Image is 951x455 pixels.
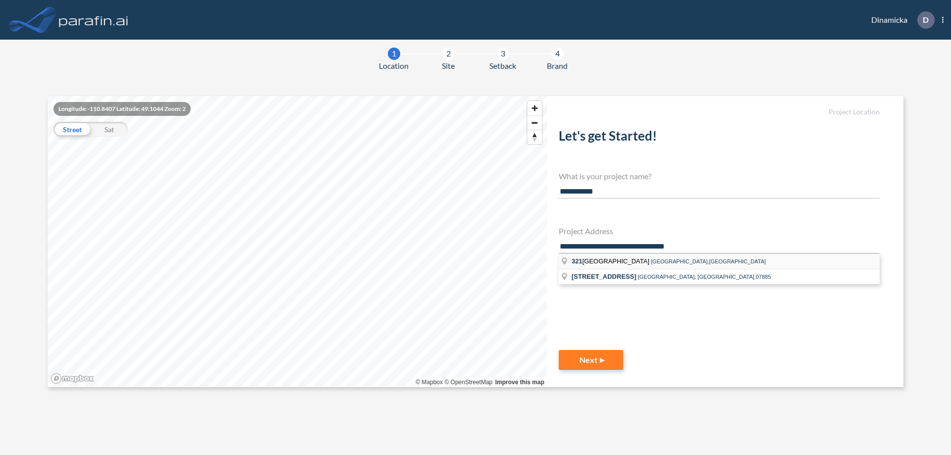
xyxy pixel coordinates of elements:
button: Zoom out [528,115,542,130]
span: [GEOGRAPHIC_DATA],[GEOGRAPHIC_DATA] [651,258,766,264]
span: Site [442,60,455,72]
h5: Project Location [559,108,880,116]
span: [GEOGRAPHIC_DATA], [GEOGRAPHIC_DATA],07885 [638,274,771,280]
canvas: Map [48,96,547,387]
button: Reset bearing to north [528,130,542,144]
span: 321 [572,257,582,265]
div: 3 [497,48,509,60]
img: logo [57,10,130,30]
a: Mapbox homepage [51,373,94,384]
span: Brand [547,60,568,72]
div: Sat [91,122,128,137]
a: Improve this map [495,379,544,386]
div: 4 [551,48,564,60]
div: 1 [388,48,400,60]
div: Street [53,122,91,137]
span: Zoom out [528,116,542,130]
span: [STREET_ADDRESS] [572,273,636,280]
span: Setback [489,60,516,72]
a: Mapbox [416,379,443,386]
h4: Project Address [559,226,880,236]
button: Next [559,350,623,370]
div: Longitude: -110.8407 Latitude: 49.1044 Zoom: 2 [53,102,191,116]
h2: Let's get Started! [559,128,880,148]
h4: What is your project name? [559,171,880,181]
div: 2 [442,48,455,60]
a: OpenStreetMap [444,379,492,386]
button: Zoom in [528,101,542,115]
span: Location [379,60,409,72]
p: D [923,15,929,24]
span: [GEOGRAPHIC_DATA] [572,257,651,265]
div: Dinamicka [856,11,944,29]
